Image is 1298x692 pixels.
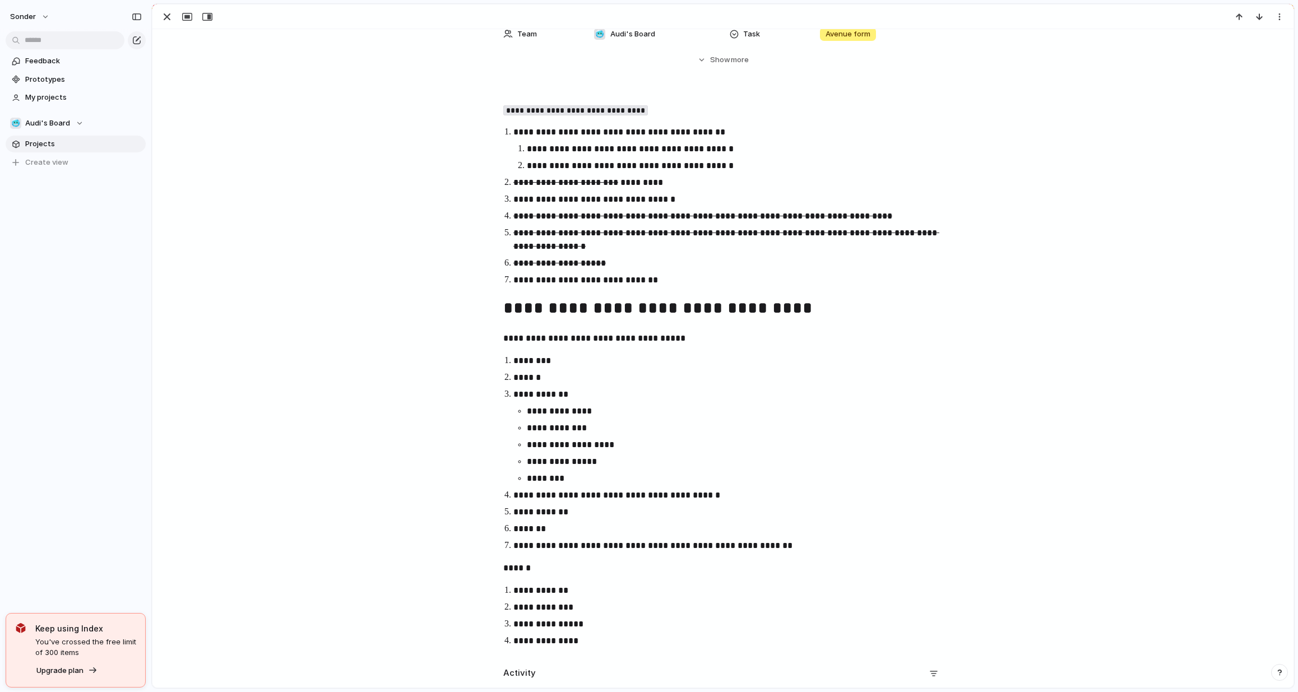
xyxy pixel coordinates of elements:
[5,8,55,26] button: sonder
[610,29,655,40] span: Audi's Board
[33,663,101,679] button: Upgrade plan
[731,54,749,66] span: more
[503,50,943,70] button: Showmore
[25,157,68,168] span: Create view
[25,118,70,129] span: Audi's Board
[743,29,760,40] span: Task
[25,74,142,85] span: Prototypes
[6,115,146,132] button: 🥶Audi's Board
[710,54,730,66] span: Show
[35,637,136,658] span: You've crossed the free limit of 300 items
[36,665,84,676] span: Upgrade plan
[6,136,146,152] a: Projects
[10,11,36,22] span: sonder
[25,138,142,150] span: Projects
[10,118,21,129] div: 🥶
[6,71,146,88] a: Prototypes
[826,29,870,40] span: Avenue form
[6,154,146,171] button: Create view
[6,89,146,106] a: My projects
[25,92,142,103] span: My projects
[594,29,605,40] div: 🥶
[35,623,136,634] span: Keep using Index
[25,55,142,67] span: Feedback
[517,29,537,40] span: Team
[6,53,146,69] a: Feedback
[503,667,536,680] h2: Activity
